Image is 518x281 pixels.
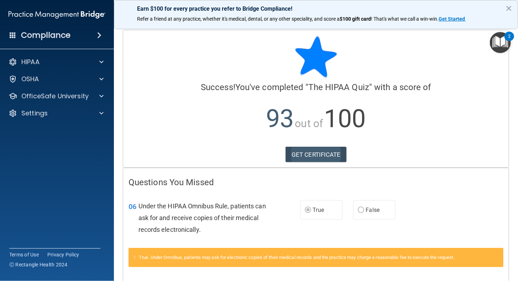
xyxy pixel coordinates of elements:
a: HIPAA [9,58,104,66]
p: Earn $100 for every practice you refer to Bridge Compliance! [137,5,495,12]
span: False [366,207,380,213]
a: Get Started [439,16,466,22]
strong: Get Started [439,16,465,22]
h4: Compliance [21,30,70,40]
input: True [305,208,311,213]
span: True [313,207,324,213]
p: OSHA [21,75,39,83]
a: Privacy Policy [47,251,79,258]
button: Open Resource Center, 2 new notifications [490,32,511,53]
a: Settings [9,109,104,118]
a: Terms of Use [9,251,39,258]
span: ! That's what we call a win-win. [371,16,439,22]
span: Refer a friend at any practice, whether it's medical, dental, or any other speciality, and score a [137,16,340,22]
p: OfficeSafe University [21,92,89,100]
span: The HIPAA Quiz [309,82,369,92]
span: Under the HIPAA Omnibus Rule, patients can ask for and receive copies of their medical records el... [138,202,266,233]
a: OfficeSafe University [9,92,104,100]
img: blue-star-rounded.9d042014.png [295,36,338,78]
span: 100 [324,104,366,133]
a: GET CERTIFICATE [286,147,346,162]
p: HIPAA [21,58,40,66]
span: Ⓒ Rectangle Health 2024 [9,261,68,268]
p: Settings [21,109,48,118]
span: Success! [201,82,235,92]
h4: Questions You Missed [129,178,503,187]
div: 2 [508,36,511,46]
input: False [358,208,364,213]
span: True. Under Omnibus, patients may ask for electronic copies of their medical records and the prac... [139,255,454,260]
span: 93 [266,104,294,133]
button: Close [506,2,512,14]
a: OSHA [9,75,104,83]
strong: $100 gift card [340,16,371,22]
span: 06 [129,202,136,211]
span: out of [295,117,323,130]
img: PMB logo [9,7,105,22]
h4: You've completed " " with a score of [129,83,503,92]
